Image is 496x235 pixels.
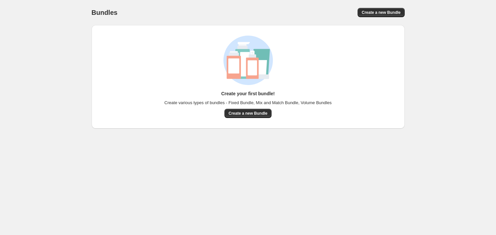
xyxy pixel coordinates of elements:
span: Create various types of bundles - Fixed Bundle, Mix and Match Bundle, Volume Bundles [164,100,332,106]
button: Create a new Bundle [358,8,404,17]
button: Create a new Bundle [224,109,271,118]
span: Create a new Bundle [362,10,400,15]
h1: Bundles [92,9,118,16]
span: Create a new Bundle [228,111,267,116]
h3: Create your first bundle! [221,90,275,97]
